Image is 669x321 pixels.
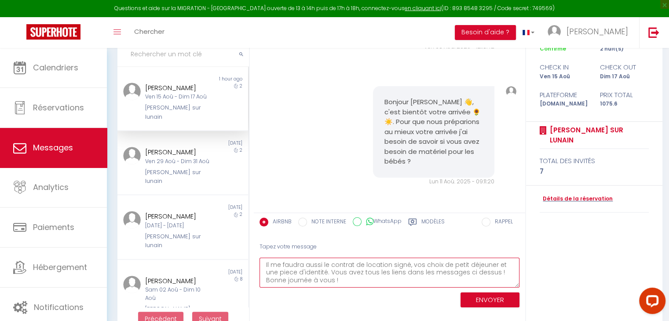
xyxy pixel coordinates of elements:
div: [PERSON_NAME] sur lunain [145,168,210,186]
img: ... [123,147,141,164]
a: Chercher [128,17,171,48]
button: Besoin d'aide ? [455,25,516,40]
img: ... [506,86,516,97]
div: check out [594,62,654,73]
div: 1075.6 [594,100,654,108]
div: [PERSON_NAME] [145,147,210,157]
a: ... [PERSON_NAME] [541,17,639,48]
img: ... [123,83,141,100]
div: [PERSON_NAME] [145,83,210,93]
img: ... [548,25,561,38]
a: [PERSON_NAME] sur lunain [547,125,649,146]
span: Réservations [33,102,84,113]
div: [PERSON_NAME] sur lunain [145,103,210,121]
img: ... [123,211,141,229]
div: 1 hour ago [183,76,248,83]
a: Détails de la réservation [540,195,613,203]
span: Messages [33,142,73,153]
span: Paiements [33,222,74,233]
div: Dim 17 Aoû [594,73,654,81]
div: Plateforme [534,90,594,100]
div: Lun 11 Aoû. 2025 - 09:11:20 [373,178,494,186]
span: 8 [240,276,242,282]
input: Rechercher un mot clé [117,42,249,67]
span: Chercher [134,27,165,36]
span: 2 [240,211,242,218]
span: Hébergement [33,262,87,273]
span: Analytics [33,182,69,193]
label: Modèles [421,218,445,229]
div: 2 nuit(s) [594,45,654,53]
div: total des invités [540,156,649,166]
div: [DATE] [183,204,248,211]
button: ENVOYER [461,292,519,308]
img: logout [648,27,659,38]
div: Ven 29 Aoû - Dim 31 Aoû [145,157,210,166]
span: 2 [240,83,242,89]
label: AIRBNB [268,218,292,227]
div: Prix total [594,90,654,100]
div: Sam 02 Aoû - Dim 10 Aoû [145,286,210,303]
label: RAPPEL [490,218,513,227]
label: NOTE INTERNE [307,218,346,227]
pre: Bonjour [PERSON_NAME] 👋, c'est bientôt votre arrivée 🌻☀️. Pour que nous préparions au mieux votre... [384,97,483,167]
label: WhatsApp [362,217,402,227]
div: Ven 15 Aoû [534,73,594,81]
div: Tapez votre message [260,236,519,258]
iframe: LiveChat chat widget [632,284,669,321]
div: 7 [540,166,649,177]
div: [DATE] [183,140,248,147]
img: ... [123,276,141,293]
div: [DATE] - [DATE] [145,222,210,230]
span: Calendriers [33,62,78,73]
div: [PERSON_NAME] [145,211,210,222]
span: Notifications [34,302,84,313]
div: Ven 15 Aoû - Dim 17 Aoû [145,93,210,101]
img: Super Booking [26,24,80,40]
span: 2 [240,147,242,153]
div: [PERSON_NAME] sur lunain [145,232,210,250]
div: [DATE] [183,269,248,276]
div: [PERSON_NAME] [145,276,210,286]
div: check in [534,62,594,73]
span: [PERSON_NAME] [567,26,628,37]
span: Confirmé [540,45,566,52]
div: [DOMAIN_NAME] [534,100,594,108]
a: en cliquant ici [405,4,441,12]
